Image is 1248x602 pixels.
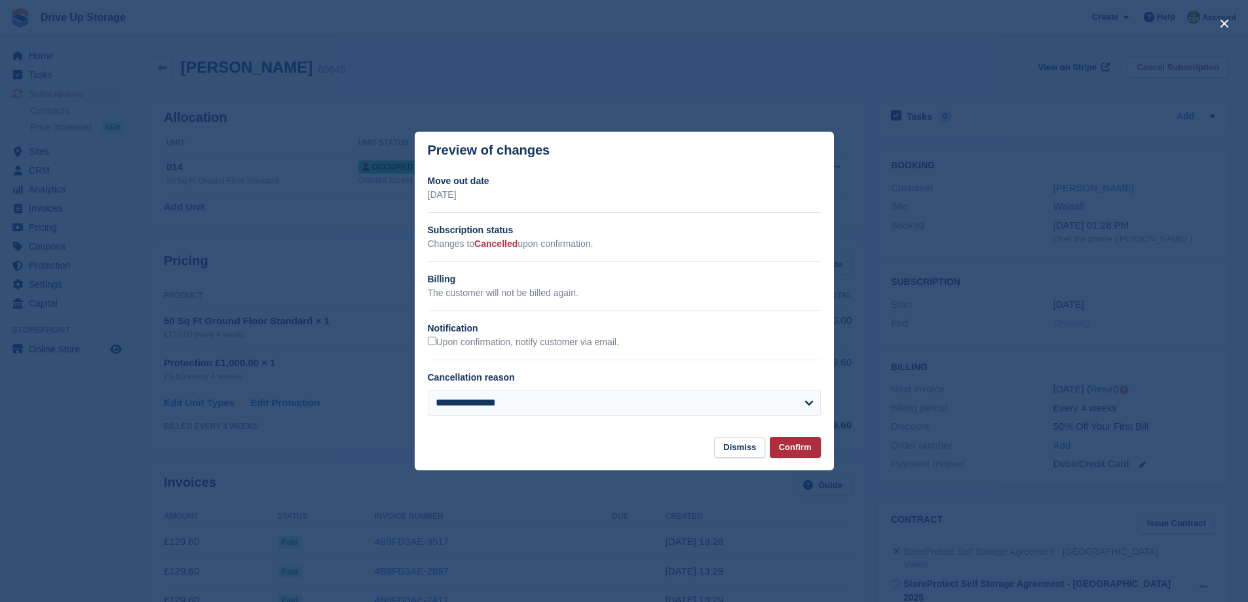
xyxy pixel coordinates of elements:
[1214,13,1235,34] button: close
[428,223,821,237] h2: Subscription status
[474,238,518,249] span: Cancelled
[428,337,436,345] input: Upon confirmation, notify customer via email.
[428,237,821,251] p: Changes to upon confirmation.
[428,337,619,348] label: Upon confirmation, notify customer via email.
[428,143,550,158] p: Preview of changes
[428,286,821,300] p: The customer will not be billed again.
[428,273,821,286] h2: Billing
[428,322,821,335] h2: Notification
[770,437,821,459] button: Confirm
[428,188,821,202] p: [DATE]
[428,372,515,383] label: Cancellation reason
[428,174,821,188] h2: Move out date
[714,437,765,459] button: Dismiss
